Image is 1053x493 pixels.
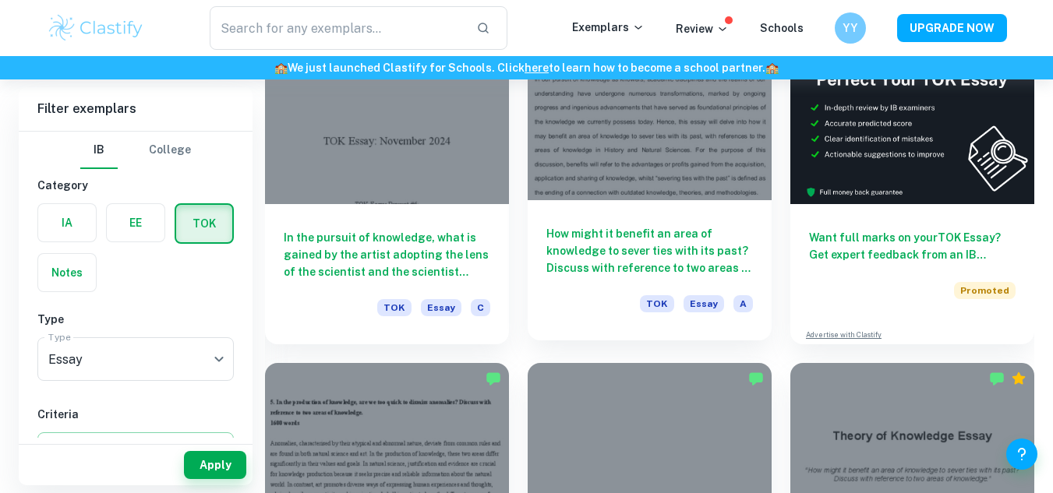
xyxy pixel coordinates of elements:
button: Help and Feedback [1006,438,1037,470]
span: C [471,299,490,316]
img: Thumbnail [790,21,1034,204]
button: Notes [38,254,96,291]
h6: Want full marks on your TOK Essay ? Get expert feedback from an IB examiner! [809,229,1016,263]
label: Type [48,330,71,343]
img: Marked [748,371,764,386]
h6: Filter exemplars [19,87,253,131]
img: Clastify logo [47,12,146,44]
span: Essay [684,295,724,312]
h6: We just launched Clastify for Schools. Click to learn how to become a school partner. [3,59,1050,76]
img: Marked [989,371,1005,386]
a: In the pursuit of knowledge, what is gained by the artist adopting the lens of the scientist and ... [265,21,509,344]
button: YY [835,12,866,44]
a: Schools [760,22,804,34]
button: IA [38,204,96,241]
span: Promoted [954,282,1016,299]
img: Marked [486,371,501,386]
button: Select [37,432,234,460]
h6: How might it benefit an area of knowledge to sever ties with its past? Discuss with reference to ... [546,225,753,276]
button: IB [80,132,118,169]
div: Filter type choice [80,132,191,169]
span: 🏫 [765,62,779,74]
h6: In the pursuit of knowledge, what is gained by the artist adopting the lens of the scientist and ... [284,229,490,280]
button: TOK [176,205,232,242]
a: Advertise with Clastify [806,329,882,340]
h6: Type [37,311,234,328]
span: A [733,295,753,312]
h6: Category [37,177,234,194]
div: Premium [1011,371,1026,386]
button: Apply [184,451,246,479]
p: Review [676,20,729,37]
a: Want full marks on yourTOK Essay? Get expert feedback from an IB examiner!PromotedAdvertise with ... [790,21,1034,344]
h6: Criteria [37,406,234,423]
button: College [149,132,191,169]
button: EE [107,204,164,241]
button: UPGRADE NOW [897,14,1007,42]
input: Search for any exemplars... [210,6,465,50]
span: Essay [421,299,461,316]
a: How might it benefit an area of knowledge to sever ties with its past? Discuss with reference to ... [528,21,772,344]
p: Exemplars [572,19,645,36]
div: Essay [37,337,234,381]
span: 🏫 [274,62,288,74]
span: TOK [377,299,412,316]
span: TOK [640,295,674,312]
h6: YY [841,19,859,37]
a: here [525,62,549,74]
